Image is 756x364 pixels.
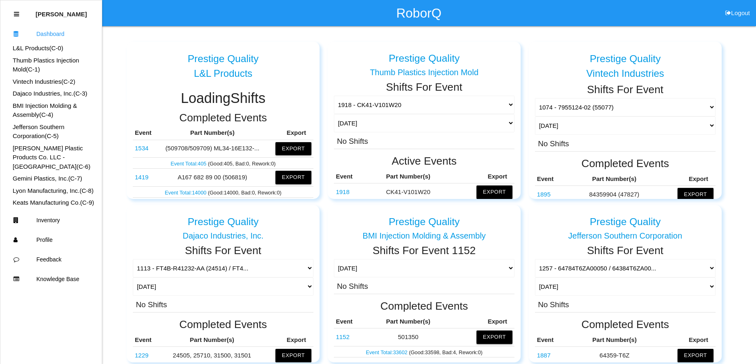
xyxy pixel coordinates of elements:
[0,24,102,44] a: Dashboard
[0,250,102,269] a: Feedback
[133,319,313,331] h2: Completed Events
[13,199,94,206] a: Keats Manufacturing Co.(C-9)
[0,44,102,53] div: L&L Products's Dashboard
[678,349,714,362] button: Export
[334,183,368,201] td: CK41-V101W20
[135,188,311,197] p: (Good: 14000 , Bad: 0 , Rework: 0 )
[559,172,670,186] th: Part Number(s)
[36,4,87,18] p: Kim Osborn
[135,145,148,152] a: 1534
[13,123,64,140] a: Jefferson Southern Corporation(C-5)
[136,299,167,309] h3: No Shifts
[537,352,550,359] a: 1887
[135,159,311,167] p: (Good: 405 , Bad: 0 , Rework: 0 )
[133,47,313,79] a: Prestige Quality L&L Products
[275,349,311,362] button: Export
[0,56,102,74] div: Thumb Plastics Injection Mold's Dashboard
[535,172,559,186] th: Event
[170,161,208,167] a: Event Total:405
[535,186,559,203] td: 84359904 (47827)
[0,269,102,289] a: Knowledge Base
[133,68,313,79] div: L&L Products
[133,126,156,140] th: Event
[368,328,448,346] td: 501350
[336,347,512,356] p: (Good: 33598 , Bad: 4 , Rework: 0 )
[0,198,102,208] div: Keats Manufacturing Co.'s Dashboard
[334,315,368,328] th: Event
[334,68,514,77] div: Thumb Plastics Injection Mold
[133,333,157,347] th: Event
[334,81,514,93] h2: Shifts For Event
[334,300,514,312] h2: Completed Events
[590,216,661,227] h5: Prestige Quality
[334,231,514,240] div: BMI Injection Molding & Assembly
[133,169,156,186] td: A167 682 89 00 (506819)
[0,186,102,196] div: Lyon Manufacturing, Inc.'s Dashboard
[0,123,102,141] div: Jefferson Southern Corporation's Dashboard
[368,170,448,183] th: Part Number(s)
[14,4,19,24] div: Close
[13,90,87,97] a: Dajaco Industries, Inc.(C-3)
[334,245,514,257] h2: Shifts For Event 1152
[448,315,514,328] th: Export
[13,175,82,182] a: Gemini Plastics, Inc.(C-7)
[537,191,550,198] a: 1895
[133,231,313,240] div: Dajaco Industries, Inc.
[0,89,102,98] div: Dajaco Industries, Inc.'s Dashboard
[269,126,313,140] th: Export
[535,47,716,79] a: Prestige Quality Vintech Industries
[0,174,102,183] div: Gemini Plastics, Inc.'s Dashboard
[13,187,94,194] a: Lyon Manufacturing, Inc.(C-8)
[336,188,349,195] a: 1918
[0,230,102,250] a: Profile
[13,78,75,85] a: Vintech Industries(C-2)
[368,315,448,328] th: Part Number(s)
[0,77,102,87] div: Vintech Industries's Dashboard
[156,169,269,186] td: A167 682 89 00 (506819)
[389,216,460,227] h5: Prestige Quality
[133,112,313,124] h2: Completed Events
[133,140,156,157] td: (509708/509709) ML34-16E132-AD / ML34-16E133-AD
[0,210,102,230] a: Inventory
[678,188,714,201] button: Export
[366,349,409,355] a: Event Total:33602
[0,144,102,172] div: Wright Plastic Products Co. LLC - Sheridan's Dashboard
[448,170,514,183] th: Export
[535,231,716,240] div: Jefferson Southern Corporation
[476,331,512,344] button: Export
[334,328,368,346] td: 501350
[188,53,259,64] h5: Prestige Quality
[334,210,514,240] a: Prestige Quality BMI Injection Molding & Assembly
[133,245,313,257] h2: Shifts For Event
[535,84,716,96] h2: Shifts For Event
[476,185,512,199] button: Export
[334,155,514,167] h2: Active Events
[13,57,79,73] a: Thumb Plastics Injection Mold(C-1)
[334,170,368,183] th: Event
[135,352,148,359] a: 1229
[334,46,514,77] a: Prestige Quality Thumb Plastics Injection Mold
[535,158,716,170] h2: Completed Events
[156,126,269,140] th: Part Number(s)
[275,142,311,155] button: Export
[13,45,63,51] a: L&L Products(C-0)
[535,68,716,79] div: Vintech Industries
[337,280,368,290] h3: No Shifts
[535,333,558,347] th: Event
[368,183,448,201] td: CK41-V101W20
[535,245,716,257] h2: Shifts For Event
[156,197,269,215] td: NL34-E11261-AC (516986)
[538,299,569,309] h3: No Shifts
[0,101,102,120] div: BMI Injection Molding & Assembly's Dashboard
[135,174,148,181] a: 1419
[133,197,156,215] td: NL34-E11261-AC (516986)
[558,333,671,347] th: Part Number(s)
[133,210,313,240] a: Prestige Quality Dajaco Industries, Inc.
[13,102,77,118] a: BMI Injection Molding & Assembly(C-4)
[670,172,716,186] th: Export
[538,138,569,148] h3: No Shifts
[559,186,670,203] td: 84359904 (47827)
[133,91,313,106] h4: Loading Shifts
[188,216,259,227] h5: Prestige Quality
[535,319,716,331] h2: Completed Events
